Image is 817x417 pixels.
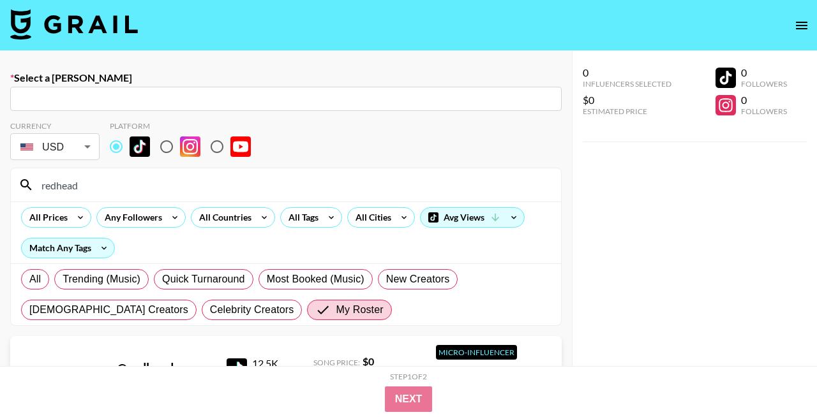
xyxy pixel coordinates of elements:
[313,358,360,367] span: Song Price:
[583,79,671,89] div: Influencers Selected
[421,208,524,227] div: Avg Views
[10,121,100,131] div: Currency
[230,136,251,157] img: YouTube
[63,272,140,287] span: Trending (Music)
[29,272,41,287] span: All
[336,302,383,318] span: My Roster
[162,272,245,287] span: Quick Turnaround
[281,208,321,227] div: All Tags
[13,136,97,158] div: USD
[741,94,787,106] div: 0
[22,238,114,258] div: Match Any Tags
[741,79,787,89] div: Followers
[741,106,787,116] div: Followers
[583,106,671,116] div: Estimated Price
[180,136,200,157] img: Instagram
[583,94,671,106] div: $0
[363,355,374,367] strong: $ 0
[227,358,247,379] img: TikTok
[348,208,394,227] div: All Cities
[110,121,261,131] div: Platform
[97,208,165,227] div: Any Followers
[10,71,562,84] label: Select a [PERSON_NAME]
[267,272,364,287] span: Most Booked (Music)
[210,302,294,318] span: Celebrity Creators
[22,208,70,227] div: All Prices
[191,208,254,227] div: All Countries
[789,13,814,38] button: open drawer
[386,272,450,287] span: New Creators
[29,302,188,318] span: [DEMOGRAPHIC_DATA] Creators
[34,175,553,195] input: Search by User Name
[252,357,298,370] div: 12.5K
[130,136,150,157] img: TikTok
[117,360,211,376] div: @ redheadmomma08
[741,66,787,79] div: 0
[10,9,138,40] img: Grail Talent
[390,372,427,381] div: Step 1 of 2
[385,386,433,412] button: Next
[583,66,671,79] div: 0
[436,345,517,360] div: Micro-Influencer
